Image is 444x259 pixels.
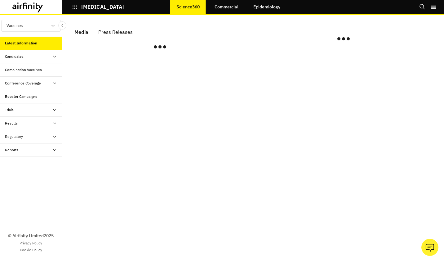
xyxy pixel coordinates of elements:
div: Combination Vaccines [5,67,42,73]
button: Search [419,2,425,12]
div: Trials [5,107,14,113]
a: Privacy Policy [20,240,42,246]
div: Candidates [5,54,24,59]
button: [MEDICAL_DATA] [72,2,124,12]
div: Booster Campaigns [5,94,37,99]
div: Regulatory [5,134,23,139]
div: Conference Coverage [5,80,41,86]
button: Ask our analysts [421,239,438,256]
button: Close Sidebar [58,21,66,30]
p: Science360 [176,4,200,9]
div: Latest Information [5,40,37,46]
div: Reports [5,147,18,153]
a: Cookie Policy [20,247,42,253]
div: Media [74,27,88,37]
p: [MEDICAL_DATA] [81,4,124,10]
div: Press Releases [98,27,133,37]
p: © Airfinity Limited 2025 [8,233,54,239]
button: Vaccines [1,20,61,32]
div: Results [5,120,18,126]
